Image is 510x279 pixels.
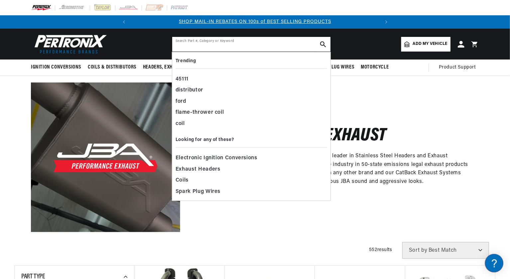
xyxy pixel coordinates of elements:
b: Looking for any of these? [176,137,234,142]
div: Shipping [7,101,126,107]
a: POWERED BY ENCHANT [91,192,128,198]
div: Ignition Products [7,46,126,53]
div: Payment, Pricing, and Promotions [7,156,126,162]
div: JBA Performance Exhaust [7,73,126,80]
span: Coils [176,176,189,185]
a: SHOP MAIL-IN REBATES ON 100s of BEST SELLING PRODUCTS [179,19,331,24]
div: 1 of 2 [131,18,380,26]
div: flame-thrower coil [176,107,327,118]
span: Product Support [439,64,476,71]
span: Add my vehicle [413,41,447,47]
a: Payment, Pricing, and Promotions FAQ [7,166,126,177]
a: Orders FAQ [7,139,126,149]
span: Spark Plug Wires [314,64,354,71]
input: Search Part #, Category or Keyword [172,37,330,52]
div: 45111 [176,74,327,85]
span: Sort by [409,248,427,253]
summary: Ignition Conversions [31,60,84,75]
img: JBA Performance Exhaust [31,82,180,232]
a: FAQ [7,57,126,67]
button: Translation missing: en.sections.announcements.next_announcement [380,15,393,29]
button: search button [316,37,330,52]
button: Contact Us [7,178,126,190]
div: Orders [7,128,126,135]
span: Headers, Exhausts & Components [143,64,221,71]
summary: Headers, Exhausts & Components [140,60,224,75]
span: Ignition Conversions [31,64,81,71]
span: 552 results [369,247,392,252]
summary: Motorcycle [357,60,392,75]
a: Add my vehicle [401,37,450,52]
div: distributor [176,85,327,96]
span: Coils & Distributors [88,64,136,71]
select: Sort by [402,242,489,259]
span: Motorcycle [361,64,389,71]
span: Exhaust Headers [176,165,220,174]
summary: Product Support [439,60,479,75]
div: Announcement [131,18,380,26]
div: ford [176,96,327,107]
b: Trending [176,59,196,64]
slideshow-component: Translation missing: en.sections.announcements.announcement_bar [14,15,496,29]
summary: Spark Plug Wires [311,60,358,75]
a: Shipping FAQs [7,111,126,122]
a: FAQs [7,84,126,94]
div: coil [176,118,327,130]
img: Pertronix [31,33,107,56]
span: Electronic Ignition Conversions [176,154,257,163]
span: Spark Plug Wires [176,187,220,197]
summary: Coils & Distributors [84,60,140,75]
button: Translation missing: en.sections.announcements.previous_announcement [117,15,131,29]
